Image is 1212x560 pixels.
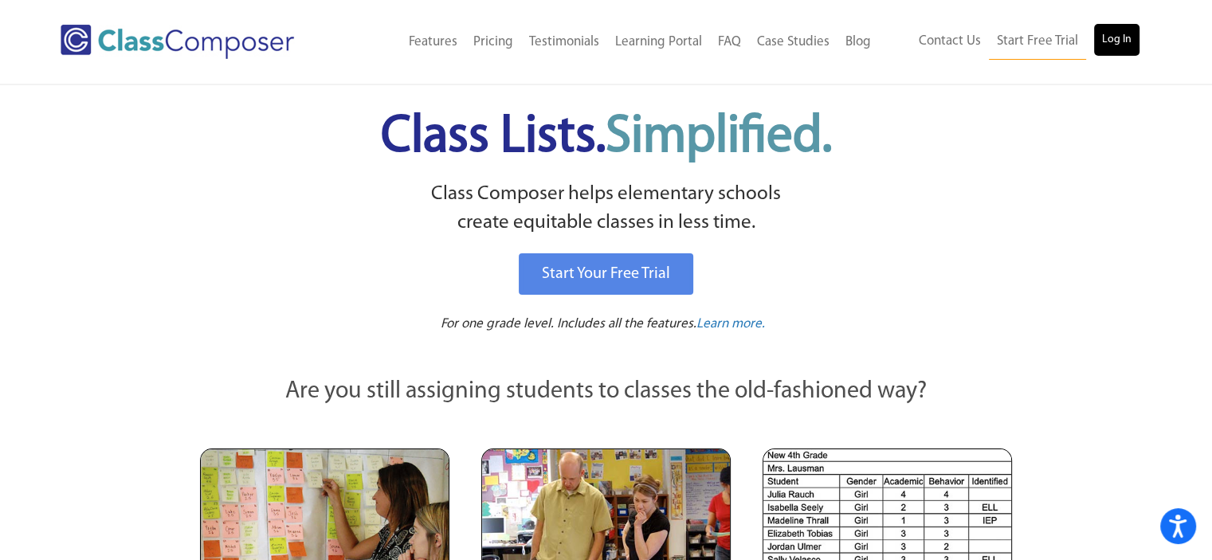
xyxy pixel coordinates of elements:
span: Learn more. [696,317,765,331]
span: Start Your Free Trial [542,266,670,282]
a: Case Studies [749,25,837,60]
span: Simplified. [606,112,832,163]
a: Pricing [465,25,521,60]
img: Class Composer [61,25,294,59]
a: Learning Portal [607,25,710,60]
p: Are you still assigning students to classes the old-fashioned way? [200,374,1013,409]
a: Start Your Free Trial [519,253,693,295]
a: Features [401,25,465,60]
a: Contact Us [911,24,989,59]
a: Learn more. [696,315,765,335]
nav: Header Menu [345,25,878,60]
a: FAQ [710,25,749,60]
span: For one grade level. Includes all the features. [441,317,696,331]
a: Start Free Trial [989,24,1086,60]
p: Class Composer helps elementary schools create equitable classes in less time. [198,180,1015,238]
span: Class Lists. [381,112,832,163]
a: Blog [837,25,879,60]
a: Log In [1094,24,1139,56]
nav: Header Menu [879,24,1139,60]
a: Testimonials [521,25,607,60]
